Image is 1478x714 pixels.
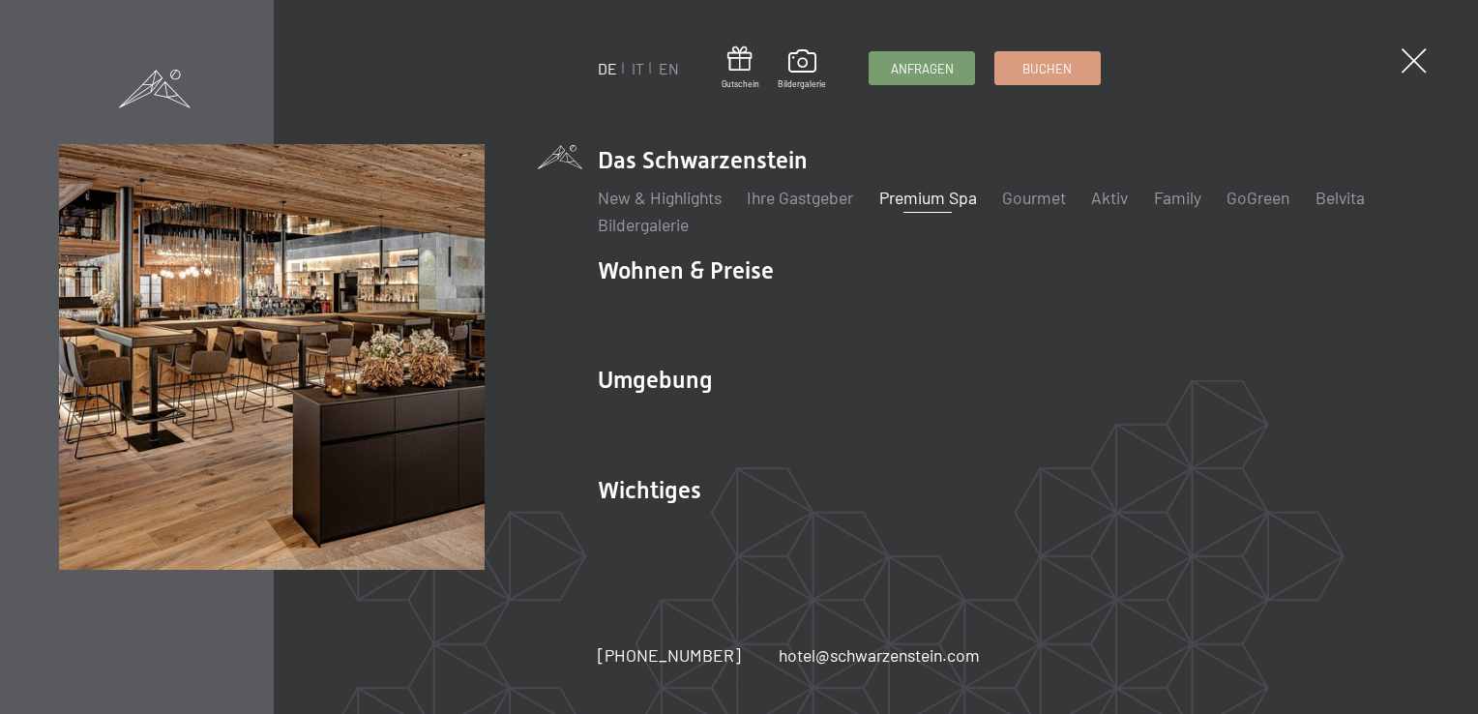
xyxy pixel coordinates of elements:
a: EN [659,59,679,77]
span: [PHONE_NUMBER] [598,644,741,666]
a: Anfragen [870,52,974,84]
a: [PHONE_NUMBER] [598,643,741,668]
a: New & Highlights [598,187,722,208]
span: Buchen [1022,60,1072,77]
span: Gutschein [722,78,759,90]
a: Premium Spa [879,187,977,208]
a: Gourmet [1002,187,1066,208]
a: GoGreen [1227,187,1289,208]
a: Buchen [995,52,1100,84]
a: Ihre Gastgeber [747,187,853,208]
a: hotel@schwarzenstein.com [779,643,980,668]
a: Family [1154,187,1201,208]
a: Belvita [1315,187,1365,208]
a: Gutschein [722,46,759,90]
span: Bildergalerie [778,78,826,90]
a: IT [632,59,644,77]
a: Bildergalerie [598,214,689,235]
a: DE [598,59,617,77]
a: Aktiv [1091,187,1128,208]
span: Anfragen [891,60,954,77]
a: Bildergalerie [778,49,826,90]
